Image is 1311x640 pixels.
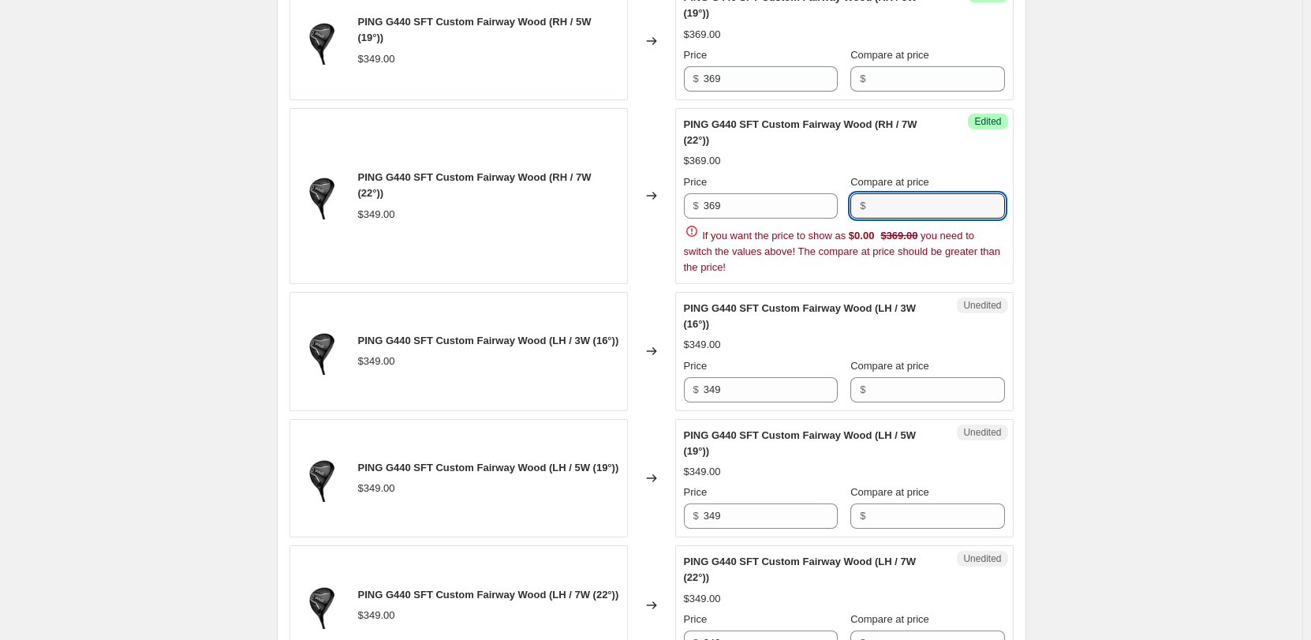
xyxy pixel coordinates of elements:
[298,455,345,502] img: G440_SFT_3w_80x.jpg
[974,115,1001,128] span: Edited
[358,171,592,199] span: PING G440 SFT Custom Fairway Wood (RH / 7W (22°))
[684,486,708,498] span: Price
[358,16,592,43] span: PING G440 SFT Custom Fairway Wood (RH / 5W (19°))
[358,481,395,496] div: $349.00
[358,354,395,369] div: $349.00
[963,426,1001,439] span: Unedited
[850,613,929,625] span: Compare at price
[963,552,1001,565] span: Unedited
[684,27,721,43] div: $369.00
[684,118,917,146] span: PING G440 SFT Custom Fairway Wood (RH / 7W (22°))
[684,176,708,188] span: Price
[693,384,699,395] span: $
[358,462,619,473] span: PING G440 SFT Custom Fairway Wood (LH / 5W (19°))
[963,299,1001,312] span: Unedited
[684,302,916,330] span: PING G440 SFT Custom Fairway Wood (LH / 3W (16°))
[850,486,929,498] span: Compare at price
[358,207,395,223] div: $349.00
[850,360,929,372] span: Compare at price
[358,589,619,601] span: PING G440 SFT Custom Fairway Wood (LH / 7W (22°))
[358,608,395,623] div: $349.00
[850,49,929,61] span: Compare at price
[684,429,916,457] span: PING G440 SFT Custom Fairway Wood (LH / 5W (19°))
[298,172,345,219] img: G440_SFT_3w_80x.jpg
[684,613,708,625] span: Price
[860,200,865,211] span: $
[684,591,721,607] div: $349.00
[860,384,865,395] span: $
[684,464,721,480] div: $349.00
[298,327,345,375] img: G440_SFT_3w_80x.jpg
[684,153,721,169] div: $369.00
[693,510,699,522] span: $
[684,360,708,372] span: Price
[298,582,345,629] img: G440_SFT_3w_80x.jpg
[693,200,699,211] span: $
[298,17,345,65] img: G440_SFT_3w_80x.jpg
[684,230,1001,273] span: If you want the price to show as you need to switch the values above! The compare at price should...
[850,176,929,188] span: Compare at price
[358,51,395,67] div: $349.00
[684,337,721,353] div: $349.00
[849,228,875,244] div: $0.00
[860,73,865,84] span: $
[693,73,699,84] span: $
[684,49,708,61] span: Price
[684,556,916,583] span: PING G440 SFT Custom Fairway Wood (LH / 7W (22°))
[358,335,619,346] span: PING G440 SFT Custom Fairway Wood (LH / 3W (16°))
[880,228,917,244] strike: $369.00
[860,510,865,522] span: $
